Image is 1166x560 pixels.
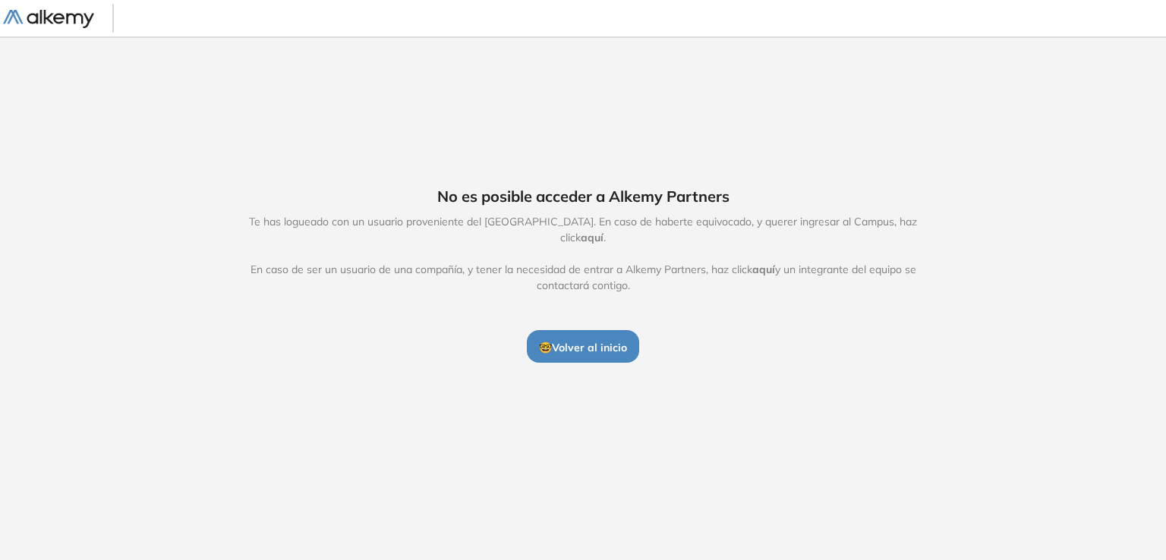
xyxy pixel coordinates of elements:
[539,341,627,354] span: 🤓 Volver al inicio
[752,263,775,276] span: aquí
[437,185,730,208] span: No es posible acceder a Alkemy Partners
[893,385,1166,560] div: Widget de chat
[893,385,1166,560] iframe: Chat Widget
[527,330,639,362] button: 🤓Volver al inicio
[3,10,94,29] img: Logo
[233,214,933,294] span: Te has logueado con un usuario proveniente del [GEOGRAPHIC_DATA]. En caso de haberte equivocado, ...
[581,231,603,244] span: aquí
